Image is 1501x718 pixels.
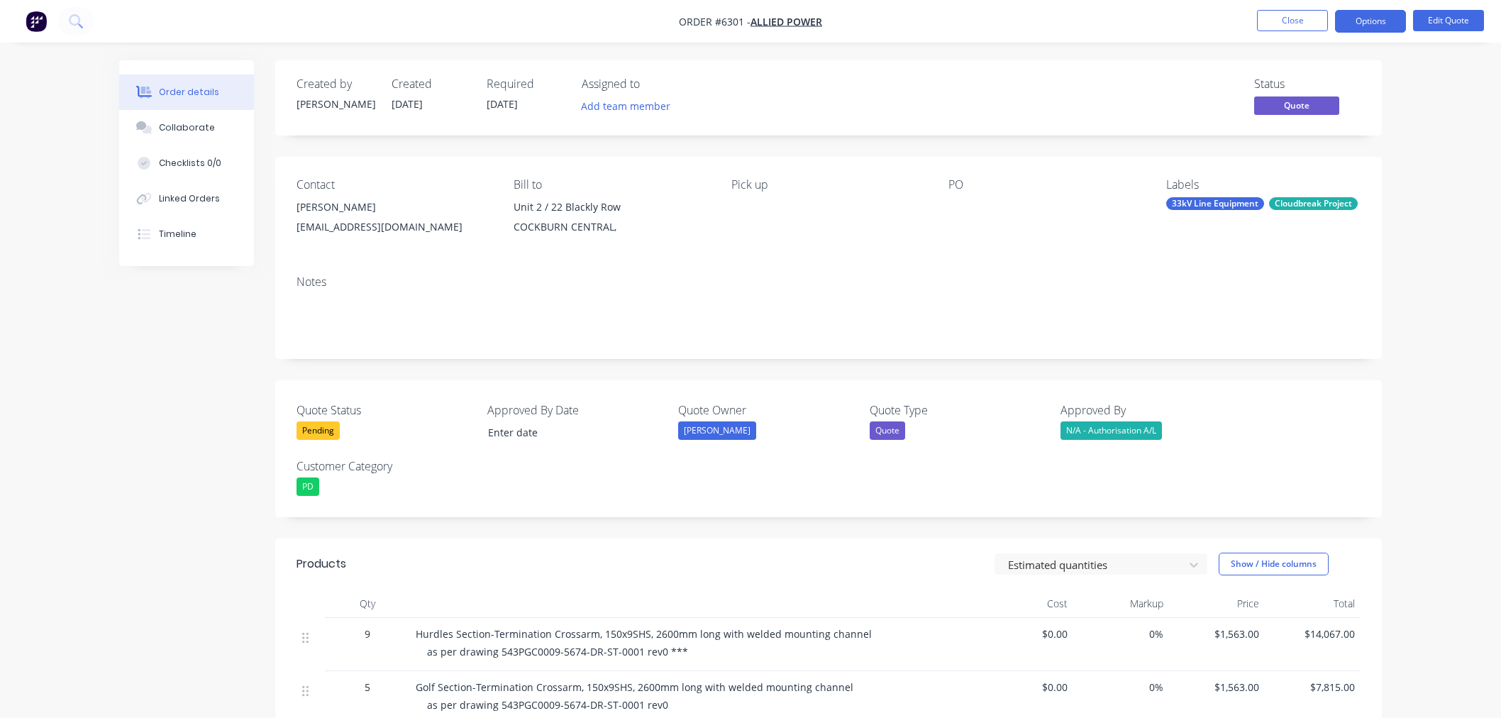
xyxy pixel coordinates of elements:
[297,556,346,573] div: Products
[1413,10,1484,31] button: Edit Quote
[159,86,219,99] div: Order details
[514,217,708,237] div: COCKBURN CENTRAL,
[750,15,822,28] a: Allied Power
[159,157,221,170] div: Checklists 0/0
[731,178,926,192] div: Pick up
[1060,402,1238,419] label: Approved By
[297,402,474,419] label: Quote Status
[416,680,853,694] span: Golf Section-Termination Crossarm, 150x9SHS, 2600mm long with welded mounting channel
[297,197,491,243] div: [PERSON_NAME][EMAIL_ADDRESS][DOMAIN_NAME]
[514,197,708,243] div: Unit 2 / 22 Blackly RowCOCKBURN CENTRAL,
[983,626,1068,641] span: $0.00
[297,197,491,217] div: [PERSON_NAME]
[1169,590,1265,618] div: Price
[365,680,370,695] span: 5
[392,97,423,111] span: [DATE]
[514,178,708,192] div: Bill to
[427,698,668,712] span: as per drawing 543PGC0009-5674-DR-ST-0001 rev0
[1254,77,1361,91] div: Status
[1265,590,1361,618] div: Total
[574,96,678,116] button: Add team member
[297,477,319,496] div: PD
[1219,553,1329,575] button: Show / Hide columns
[1335,10,1406,33] button: Options
[392,77,470,91] div: Created
[297,178,491,192] div: Contact
[119,145,254,181] button: Checklists 0/0
[514,197,708,217] div: Unit 2 / 22 Blackly Row
[119,181,254,216] button: Linked Orders
[1257,10,1328,31] button: Close
[977,590,1073,618] div: Cost
[297,458,474,475] label: Customer Category
[297,217,491,237] div: [EMAIL_ADDRESS][DOMAIN_NAME]
[159,228,196,241] div: Timeline
[948,178,1143,192] div: PO
[582,77,724,91] div: Assigned to
[487,97,518,111] span: [DATE]
[1175,626,1259,641] span: $1,563.00
[365,626,370,641] span: 9
[678,421,756,440] div: [PERSON_NAME]
[983,680,1068,695] span: $0.00
[870,421,905,440] div: Quote
[26,11,47,32] img: Factory
[1166,197,1264,210] div: 33kV Line Equipment
[297,421,340,440] div: Pending
[487,77,565,91] div: Required
[159,121,215,134] div: Collaborate
[678,402,855,419] label: Quote Owner
[1073,590,1169,618] div: Markup
[478,422,655,443] input: Enter date
[297,77,375,91] div: Created by
[1254,96,1339,114] span: Quote
[416,627,872,641] span: Hurdles Section-Termination Crossarm, 150x9SHS, 2600mm long with welded mounting channel
[1060,421,1162,440] div: N/A - Authorisation A/L
[427,645,688,658] span: as per drawing 543PGC0009-5674-DR-ST-0001 rev0 ***
[582,96,678,116] button: Add team member
[297,96,375,111] div: [PERSON_NAME]
[1269,197,1358,210] div: Cloudbreak Project
[487,402,665,419] label: Approved By Date
[1270,626,1355,641] span: $14,067.00
[1079,626,1163,641] span: 0%
[119,216,254,252] button: Timeline
[119,74,254,110] button: Order details
[1175,680,1259,695] span: $1,563.00
[119,110,254,145] button: Collaborate
[325,590,410,618] div: Qty
[1270,680,1355,695] span: $7,815.00
[297,275,1361,289] div: Notes
[1079,680,1163,695] span: 0%
[159,192,220,205] div: Linked Orders
[679,15,750,28] span: Order #6301 -
[870,402,1047,419] label: Quote Type
[1166,178,1361,192] div: Labels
